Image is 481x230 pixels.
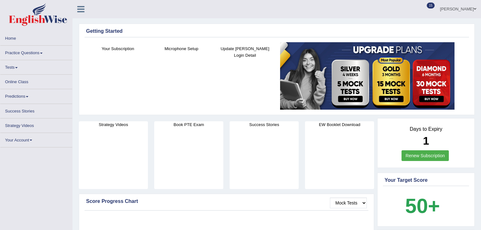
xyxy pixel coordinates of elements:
[405,194,440,217] b: 50+
[384,176,467,184] div: Your Target Score
[79,121,148,128] h4: Strategy Videos
[0,133,72,145] a: Your Account
[384,126,467,132] h4: Days to Expiry
[86,27,467,35] div: Getting Started
[0,75,72,87] a: Online Class
[0,118,72,131] a: Strategy Videos
[402,150,449,161] a: Renew Subscription
[305,121,374,128] h4: EW Booklet Download
[89,45,147,52] h4: Your Subscription
[0,46,72,58] a: Practice Questions
[0,104,72,116] a: Success Stories
[280,42,455,110] img: small5.jpg
[153,45,210,52] h4: Microphone Setup
[230,121,299,128] h4: Success Stories
[427,3,435,9] span: 15
[216,45,274,59] h4: Update [PERSON_NAME] Login Detail
[0,89,72,101] a: Predictions
[154,121,223,128] h4: Book PTE Exam
[0,31,72,43] a: Home
[86,198,367,205] div: Score Progress Chart
[0,60,72,72] a: Tests
[423,135,429,147] b: 1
